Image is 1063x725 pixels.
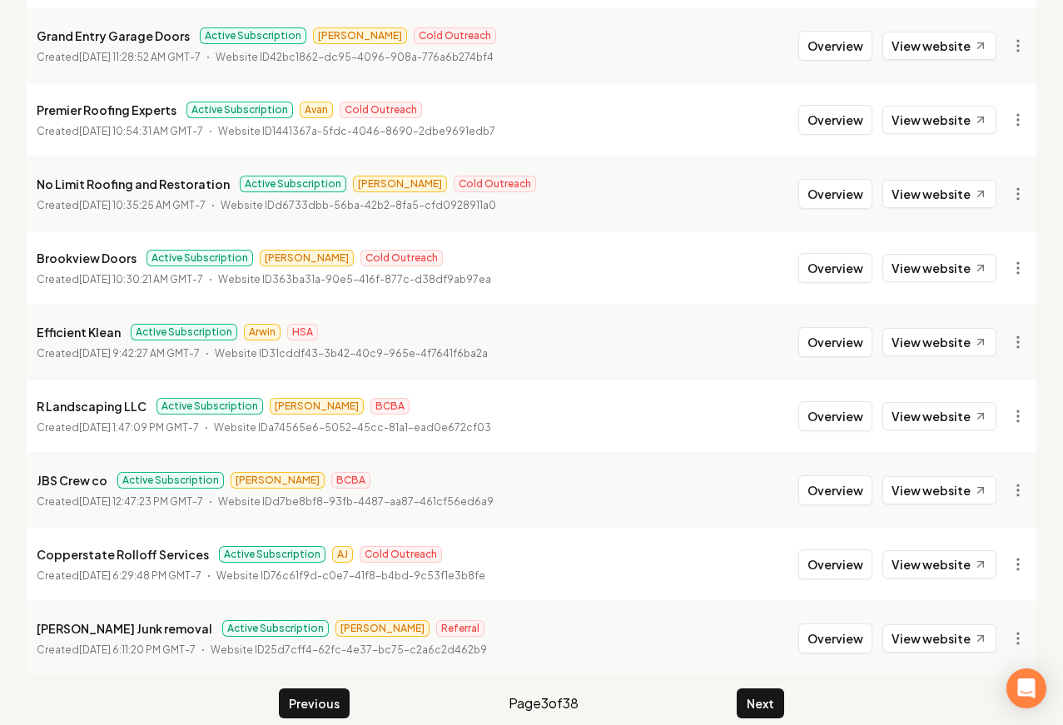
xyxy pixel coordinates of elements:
[79,643,196,656] time: [DATE] 6:11:20 PM GMT-7
[37,642,196,658] p: Created
[37,248,137,268] p: Brookview Doors
[214,420,491,436] p: Website ID a74565e6-5052-45cc-81a1-ead0e672cf03
[436,620,484,637] span: Referral
[882,624,996,653] a: View website
[287,324,318,340] span: HSA
[798,623,872,653] button: Overview
[798,105,872,135] button: Overview
[37,618,212,638] p: [PERSON_NAME] Junk removal
[313,27,407,44] span: [PERSON_NAME]
[37,174,230,194] p: No Limit Roofing and Restoration
[332,546,353,563] span: AJ
[79,199,206,211] time: [DATE] 10:35:25 AM GMT-7
[1006,668,1046,708] div: Open Intercom Messenger
[882,550,996,579] a: View website
[798,475,872,505] button: Overview
[335,620,430,637] span: [PERSON_NAME]
[331,472,370,489] span: BCBA
[882,254,996,282] a: View website
[37,197,206,214] p: Created
[414,27,496,44] span: Cold Outreach
[798,31,872,61] button: Overview
[370,398,410,415] span: BCBA
[353,176,447,192] span: [PERSON_NAME]
[79,421,199,434] time: [DATE] 1:47:09 PM GMT-7
[37,345,200,362] p: Created
[798,327,872,357] button: Overview
[37,544,209,564] p: Copperstate Rolloff Services
[117,472,224,489] span: Active Subscription
[131,324,237,340] span: Active Subscription
[509,693,579,713] span: Page 3 of 38
[37,322,121,342] p: Efficient Klean
[200,27,306,44] span: Active Subscription
[37,123,203,140] p: Created
[218,494,494,510] p: Website ID d7be8bf8-93fb-4487-aa87-461cf56ed6a9
[37,396,147,416] p: R Landscaping LLC
[300,102,333,118] span: Avan
[798,253,872,283] button: Overview
[218,123,495,140] p: Website ID 1441367a-5fdc-4046-8690-2dbe9691edb7
[211,642,487,658] p: Website ID 25d7cff4-62fc-4e37-bc75-c2a6c2d462b9
[260,250,354,266] span: [PERSON_NAME]
[882,328,996,356] a: View website
[37,100,176,120] p: Premier Roofing Experts
[79,273,203,286] time: [DATE] 10:30:21 AM GMT-7
[882,32,996,60] a: View website
[37,568,201,584] p: Created
[215,345,488,362] p: Website ID 31cddf43-3b42-40c9-965e-4f7641f6ba2a
[218,271,491,288] p: Website ID 363ba31a-90e5-416f-877c-d38df9ab97ea
[882,476,996,504] a: View website
[244,324,281,340] span: Arwin
[360,250,443,266] span: Cold Outreach
[216,568,485,584] p: Website ID 76c61f9d-c0e7-41f8-b4bd-9c53f1e3b8fe
[37,470,107,490] p: JBS Crew co
[221,197,496,214] p: Website ID d6733dbb-56ba-42b2-8fa5-cfd0928911a0
[798,401,872,431] button: Overview
[156,398,263,415] span: Active Subscription
[882,402,996,430] a: View website
[882,106,996,134] a: View website
[279,688,350,718] button: Previous
[79,125,203,137] time: [DATE] 10:54:31 AM GMT-7
[219,546,325,563] span: Active Subscription
[270,398,364,415] span: [PERSON_NAME]
[186,102,293,118] span: Active Subscription
[79,347,200,360] time: [DATE] 9:42:27 AM GMT-7
[882,180,996,208] a: View website
[454,176,536,192] span: Cold Outreach
[798,179,872,209] button: Overview
[737,688,784,718] button: Next
[360,546,442,563] span: Cold Outreach
[37,271,203,288] p: Created
[222,620,329,637] span: Active Subscription
[79,495,203,508] time: [DATE] 12:47:23 PM GMT-7
[216,49,494,66] p: Website ID 42bc1862-dc95-4096-908a-776a6b274bf4
[240,176,346,192] span: Active Subscription
[231,472,325,489] span: [PERSON_NAME]
[37,420,199,436] p: Created
[79,569,201,582] time: [DATE] 6:29:48 PM GMT-7
[37,494,203,510] p: Created
[79,51,201,63] time: [DATE] 11:28:52 AM GMT-7
[798,549,872,579] button: Overview
[147,250,253,266] span: Active Subscription
[37,49,201,66] p: Created
[37,26,190,46] p: Grand Entry Garage Doors
[340,102,422,118] span: Cold Outreach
